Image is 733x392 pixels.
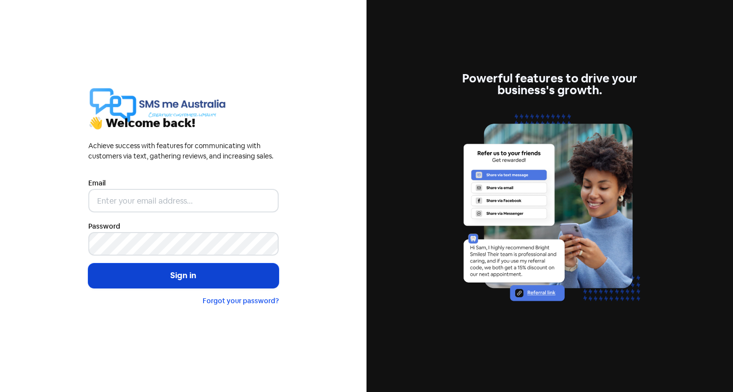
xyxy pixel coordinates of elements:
div: Achieve success with features for communicating with customers via text, gathering reviews, and i... [88,141,279,161]
a: Forgot your password? [203,296,279,305]
div: Powerful features to drive your business's growth. [455,73,645,96]
input: Enter your email address... [88,189,279,212]
img: referrals [455,108,645,319]
div: 👋 Welcome back! [88,117,279,129]
label: Email [88,178,105,188]
button: Sign in [88,263,279,288]
label: Password [88,221,120,232]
